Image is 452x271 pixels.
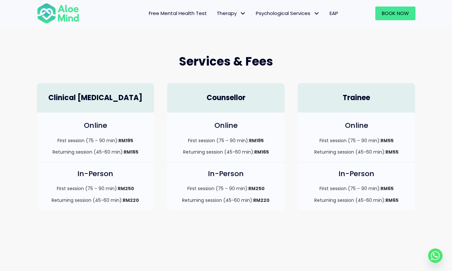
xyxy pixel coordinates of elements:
[174,121,278,131] h4: Online
[382,10,409,17] span: Book Now
[304,149,409,155] p: Returning session (45-60 min):
[304,197,409,203] p: Returning session (45-60 min):
[256,10,320,17] span: Psychological Services
[217,10,246,17] span: Therapy
[144,7,212,20] a: Free Mental Health Test
[212,7,251,20] a: TherapyTherapy: submenu
[43,137,148,144] p: First session (75 – 90 min):
[304,185,409,192] p: First session (75 – 90 min):
[248,185,265,192] strong: RM250
[43,121,148,131] h4: Online
[304,169,409,179] h4: In-Person
[43,197,148,203] p: Returning session (45-60 min):
[254,149,269,155] strong: RM165
[238,9,248,18] span: Therapy: submenu
[312,9,321,18] span: Psychological Services: submenu
[385,197,398,203] strong: RM65
[174,149,278,155] p: Returning session (45-60 min):
[43,149,148,155] p: Returning session (45-60 min):
[381,185,394,192] strong: RM65
[88,7,343,20] nav: Menu
[174,137,278,144] p: First session (75 – 90 min):
[428,248,443,263] a: Whatsapp
[118,137,133,144] strong: RM195
[124,149,138,155] strong: RM165
[381,137,394,144] strong: RM55
[43,185,148,192] p: First session (75 – 90 min):
[174,197,278,203] p: Returning session (45-60 min):
[253,197,270,203] strong: RM220
[375,7,415,20] a: Book Now
[43,93,148,103] h4: Clinical [MEDICAL_DATA]
[43,169,148,179] h4: In-Person
[304,121,409,131] h4: Online
[174,185,278,192] p: First session (75 – 90 min):
[304,137,409,144] p: First session (75 – 90 min):
[249,137,264,144] strong: RM195
[330,10,338,17] span: EAP
[385,149,398,155] strong: RM55
[174,169,278,179] h4: In-Person
[325,7,343,20] a: EAP
[251,7,325,20] a: Psychological ServicesPsychological Services: submenu
[149,10,207,17] span: Free Mental Health Test
[118,185,134,192] strong: RM250
[179,53,273,70] span: Services & Fees
[304,93,409,103] h4: Trainee
[174,93,278,103] h4: Counsellor
[123,197,139,203] strong: RM220
[37,3,79,24] img: Aloe mind Logo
